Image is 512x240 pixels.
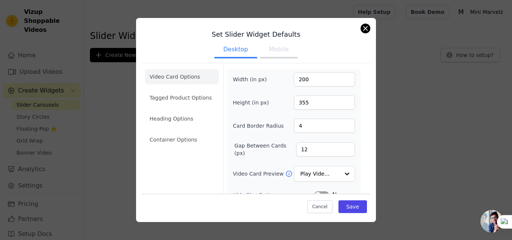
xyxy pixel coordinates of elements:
[145,69,219,84] li: Video Card Options
[233,191,314,199] label: Hide Play Button
[145,90,219,105] li: Tagged Product Options
[260,42,298,58] button: Mobile
[233,99,274,106] label: Height (in px)
[361,24,370,33] button: Close modal
[145,111,219,126] li: Heading Options
[481,210,503,233] a: Open chat
[332,191,340,200] span: No
[233,170,285,177] label: Video Card Preview
[234,142,296,157] label: Gap Between Cards (px)
[307,200,332,213] button: Cancel
[145,132,219,147] li: Container Options
[233,76,274,83] label: Width (in px)
[142,30,370,39] h3: Set Slider Widget Defaults
[338,200,367,213] button: Save
[233,122,284,130] label: Card Border Radius
[214,42,257,58] button: Desktop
